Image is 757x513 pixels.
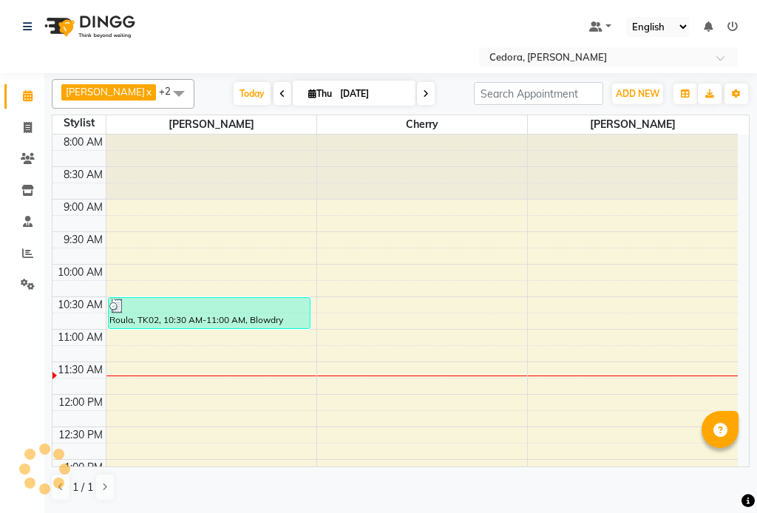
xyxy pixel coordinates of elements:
[528,115,739,134] span: [PERSON_NAME]
[109,298,310,328] div: Roula, TK02, 10:30 AM-11:00 AM, Blowdry Straight Shampoo Extra Long
[336,83,410,105] input: 2025-09-04
[145,86,152,98] a: x
[55,330,106,345] div: 11:00 AM
[61,232,106,248] div: 9:30 AM
[159,85,182,97] span: +2
[55,395,106,410] div: 12:00 PM
[52,115,106,131] div: Stylist
[55,265,106,280] div: 10:00 AM
[695,454,742,498] iframe: chat widget
[234,82,271,105] span: Today
[72,480,93,495] span: 1 / 1
[61,200,106,215] div: 9:00 AM
[61,167,106,183] div: 8:30 AM
[61,135,106,150] div: 8:00 AM
[317,115,527,134] span: Cherry
[106,115,316,134] span: [PERSON_NAME]
[61,460,106,475] div: 1:00 PM
[55,427,106,443] div: 12:30 PM
[305,88,336,99] span: Thu
[612,84,663,104] button: ADD NEW
[55,362,106,378] div: 11:30 AM
[474,82,603,105] input: Search Appointment
[616,88,659,99] span: ADD NEW
[66,86,145,98] span: [PERSON_NAME]
[55,297,106,313] div: 10:30 AM
[38,6,139,47] img: logo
